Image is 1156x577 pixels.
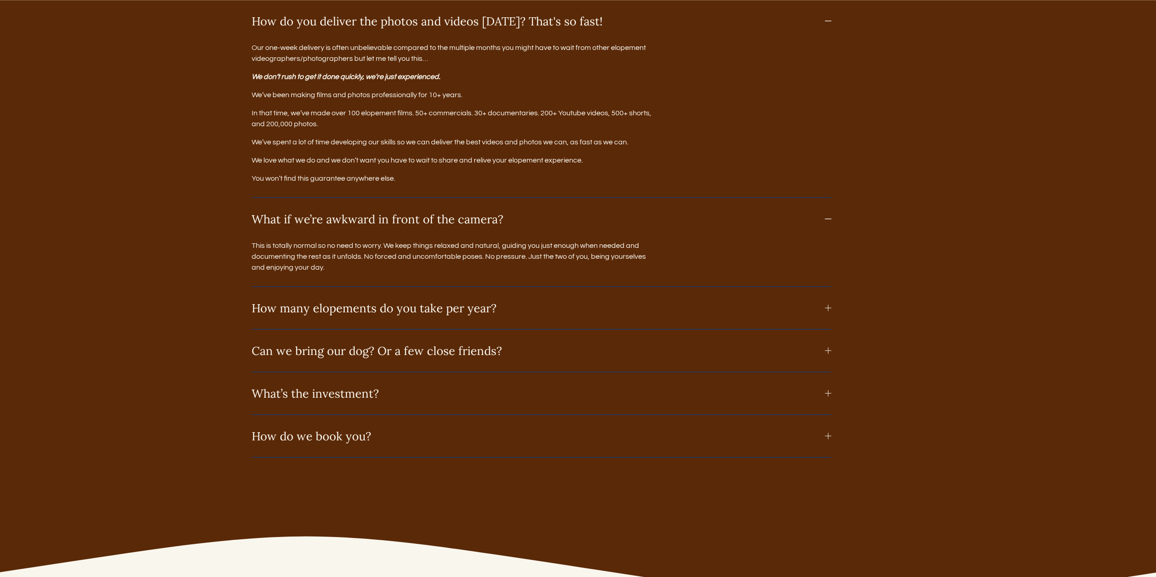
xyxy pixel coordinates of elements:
[252,429,825,444] span: How do we book you?
[252,386,825,401] span: What’s the investment?
[252,14,825,29] span: How do you deliver the photos and videos [DATE]? That's so fast!
[252,372,831,414] button: What’s the investment?
[252,73,440,80] em: We don’t rush to get it done quickly, we’re just experienced.
[252,240,657,273] p: This is totally normal so no need to worry. We keep things relaxed and natural, guiding you just ...
[252,173,657,184] p: You won’t find this guarantee anywhere else.
[252,42,657,64] p: Our one-week delivery is often unbelievable compared to the multiple months you might have to wai...
[252,301,825,316] span: How many elopements do you take per year?
[252,108,657,129] p: In that time, we’ve made over 100 elopement films. 50+ commercials. 30+ documentaries. 200+ Youtu...
[252,415,831,457] button: How do we book you?
[252,89,657,100] p: We’ve been making films and photos professionally for 10+ years.
[252,198,831,240] button: What if we’re awkward in front of the camera?
[252,330,831,372] button: Can we bring our dog? Or a few close friends?
[252,287,831,329] button: How many elopements do you take per year?
[252,212,825,227] span: What if we’re awkward in front of the camera?
[252,137,657,148] p: We’ve spent a lot of time developing our skills so we can deliver the best videos and photos we c...
[252,343,825,358] span: Can we bring our dog? Or a few close friends?
[252,240,831,286] div: What if we’re awkward in front of the camera?
[252,42,831,197] div: How do you deliver the photos and videos [DATE]? That's so fast!
[252,155,657,166] p: We love what we do and we don’t want you have to wait to share and relive your elopement experience.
